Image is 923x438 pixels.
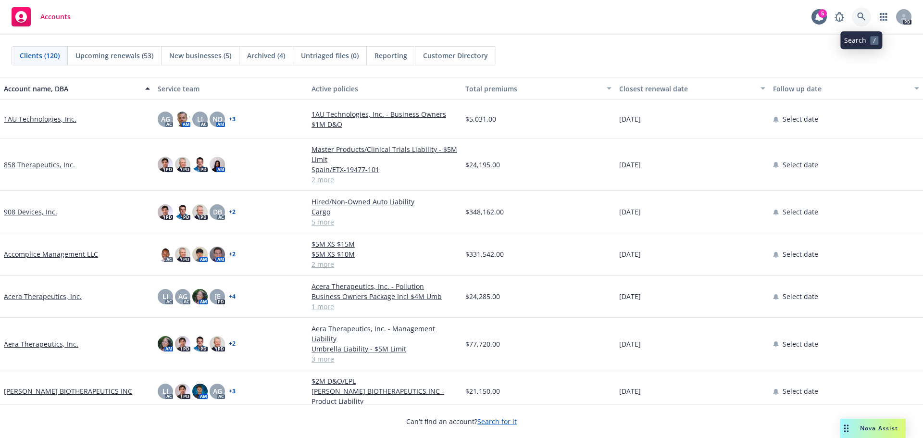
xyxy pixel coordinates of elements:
[619,386,641,396] span: [DATE]
[619,291,641,301] span: [DATE]
[158,336,173,351] img: photo
[229,294,236,300] a: + 4
[75,50,153,61] span: Upcoming renewals (53)
[477,417,517,426] a: Search for it
[783,160,818,170] span: Select date
[312,144,458,164] a: Master Products/Clinical Trials Liability - $5M Limit
[312,301,458,312] a: 1 more
[619,339,641,349] span: [DATE]
[158,204,173,220] img: photo
[301,50,359,61] span: Untriaged files (0)
[4,339,78,349] a: Aera Therapeutics, Inc.
[465,114,496,124] span: $5,031.00
[783,207,818,217] span: Select date
[210,157,225,172] img: photo
[162,291,168,301] span: LI
[229,116,236,122] a: + 3
[178,291,187,301] span: AG
[312,324,458,344] a: Aera Therapeutics, Inc. - Management Liability
[4,114,76,124] a: 1AU Technologies, Inc.
[312,207,458,217] a: Cargo
[830,7,849,26] a: Report a Bug
[308,77,461,100] button: Active policies
[465,249,504,259] span: $331,542.00
[619,114,641,124] span: [DATE]
[229,341,236,347] a: + 2
[229,209,236,215] a: + 2
[312,249,458,259] a: $5M XS $10M
[40,13,71,21] span: Accounts
[615,77,769,100] button: Closest renewal date
[783,114,818,124] span: Select date
[312,217,458,227] a: 5 more
[465,160,500,170] span: $24,195.00
[229,388,236,394] a: + 3
[213,207,222,217] span: DB
[197,114,203,124] span: LI
[162,386,168,396] span: LI
[874,7,893,26] a: Switch app
[158,157,173,172] img: photo
[20,50,60,61] span: Clients (120)
[192,204,208,220] img: photo
[312,119,458,129] a: $1M D&O
[212,114,223,124] span: ND
[783,339,818,349] span: Select date
[4,84,139,94] div: Account name, DBA
[4,291,82,301] a: Acera Therapeutics, Inc.
[860,424,898,432] span: Nova Assist
[619,160,641,170] span: [DATE]
[175,157,190,172] img: photo
[312,197,458,207] a: Hired/Non-Owned Auto Liability
[312,344,458,354] a: Umbrella Liability - $5M Limit
[175,336,190,351] img: photo
[8,3,75,30] a: Accounts
[465,207,504,217] span: $348,162.00
[312,84,458,94] div: Active policies
[423,50,488,61] span: Customer Directory
[175,112,190,127] img: photo
[783,291,818,301] span: Select date
[374,50,407,61] span: Reporting
[465,386,500,396] span: $21,150.00
[247,50,285,61] span: Archived (4)
[158,247,173,262] img: photo
[312,281,458,291] a: Acera Therapeutics, Inc. - Pollution
[312,354,458,364] a: 3 more
[619,84,755,94] div: Closest renewal date
[169,50,231,61] span: New businesses (5)
[312,259,458,269] a: 2 more
[619,207,641,217] span: [DATE]
[4,160,75,170] a: 858 Therapeutics, Inc.
[192,247,208,262] img: photo
[158,84,304,94] div: Service team
[619,249,641,259] span: [DATE]
[312,376,458,386] a: $2M D&O/EPL
[852,7,871,26] a: Search
[192,336,208,351] img: photo
[192,384,208,399] img: photo
[840,419,852,438] div: Drag to move
[783,249,818,259] span: Select date
[210,247,225,262] img: photo
[312,109,458,119] a: 1AU Technologies, Inc. - Business Owners
[161,114,170,124] span: AG
[213,386,222,396] span: AG
[312,386,458,406] a: [PERSON_NAME] BIOTHERAPEUTICS INC - Product Liability
[4,386,132,396] a: [PERSON_NAME] BIOTHERAPEUTICS INC
[465,291,500,301] span: $24,285.00
[312,239,458,249] a: $5M XS $15M
[840,419,906,438] button: Nova Assist
[175,384,190,399] img: photo
[312,175,458,185] a: 2 more
[406,416,517,426] span: Can't find an account?
[4,249,98,259] a: Accomplice Management LLC
[773,84,909,94] div: Follow up date
[4,207,57,217] a: 908 Devices, Inc.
